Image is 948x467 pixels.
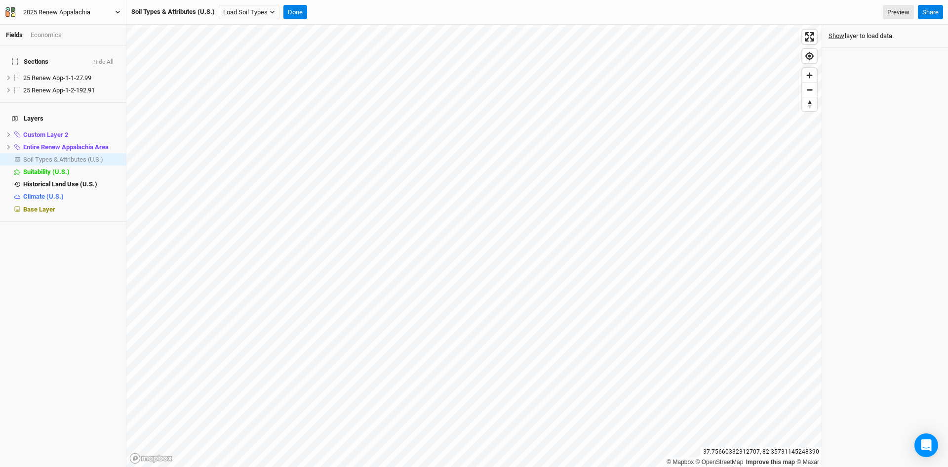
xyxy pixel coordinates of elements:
div: 25 Renew App-1-1-27.99 [23,74,120,82]
span: 25 Renew App-1-1-27.99 [23,74,91,82]
div: Base Layer [23,206,120,213]
a: Improve this map [746,459,795,466]
button: Show [828,31,845,42]
div: 37.75660332312707 , -82.35731145248390 [701,447,822,457]
div: Climate (U.S.) [23,193,120,201]
a: Fields [6,31,23,39]
span: 25 Renew App-1-2-192.91 [23,86,95,94]
div: 2025 Renew Appalachia [23,7,90,17]
a: OpenStreetMap [696,459,744,466]
div: Historical Land Use (U.S.) [23,180,120,188]
div: Soil Types & Attributes (U.S.) [131,7,215,16]
button: 2025 Renew Appalachia [5,7,121,18]
a: Maxar [796,459,819,466]
span: Historical Land Use (U.S.) [23,180,97,188]
span: Climate (U.S.) [23,193,64,200]
span: Custom Layer 2 [23,131,68,138]
a: Mapbox [667,459,694,466]
a: Preview [883,5,914,20]
h4: Layers [6,109,120,128]
span: layer to load data. [845,32,894,41]
button: Reset bearing to north [802,97,817,111]
div: Open Intercom Messenger [914,433,938,457]
div: 25 Renew App-1-2-192.91 [23,86,120,94]
button: Share [918,5,943,20]
button: Load Soil Types [219,5,279,20]
button: Zoom in [802,68,817,83]
a: Mapbox logo [129,453,173,464]
div: Economics [31,31,62,40]
span: Entire Renew Appalachia Area [23,143,109,151]
span: Base Layer [23,206,55,213]
button: Find my location [802,49,817,63]
button: Enter fullscreen [802,30,817,44]
div: Custom Layer 2 [23,131,120,139]
button: Hide All [93,59,114,66]
span: Suitability (U.S.) [23,168,70,175]
span: Sections [12,58,48,66]
span: Zoom out [802,83,817,97]
button: Done [283,5,307,20]
div: Entire Renew Appalachia Area [23,143,120,151]
button: Zoom out [802,83,817,97]
div: Suitability (U.S.) [23,168,120,176]
span: Soil Types & Attributes (U.S.) [23,156,103,163]
div: Soil Types & Attributes (U.S.) [23,156,120,164]
canvas: Map [126,25,822,467]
